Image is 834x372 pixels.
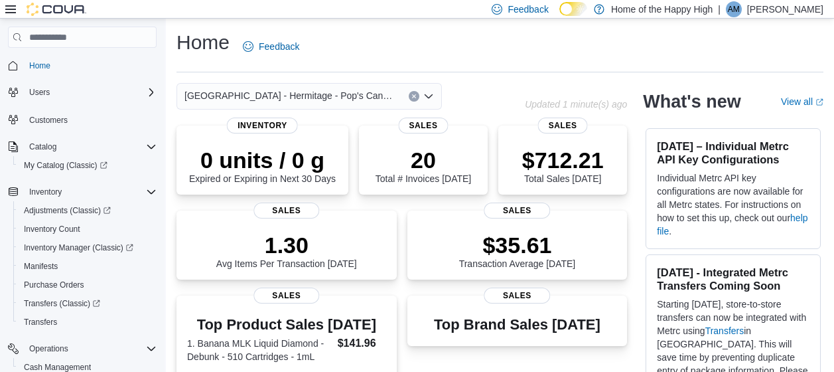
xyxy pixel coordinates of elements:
button: Catalog [24,139,62,155]
a: Transfers [19,314,62,330]
a: Transfers [705,325,744,336]
span: Operations [29,343,68,354]
span: Sales [484,288,550,304]
input: Dark Mode [559,2,587,16]
p: Updated 1 minute(s) ago [525,99,627,110]
a: Adjustments (Classic) [19,203,116,219]
button: Open list of options [423,91,434,102]
span: Users [29,87,50,98]
span: Operations [24,341,157,357]
p: 0 units / 0 g [189,147,336,173]
a: Manifests [19,258,63,274]
a: Transfers (Classic) [13,294,162,313]
button: Transfers [13,313,162,331]
span: Home [24,57,157,74]
a: Inventory Count [19,221,86,237]
span: Inventory Count [24,224,80,234]
span: Transfers [19,314,157,330]
div: Avg Items Per Transaction [DATE] [216,232,357,269]
dt: 1. Banana MLK Liquid Diamond - Debunk - 510 Cartridges - 1mL [187,337,332,363]
button: Users [3,83,162,102]
h1: Home [176,29,230,56]
h2: What's new [643,91,740,112]
span: Inventory [227,118,298,134]
span: Manifests [24,261,58,272]
span: Catalog [29,141,56,152]
p: Home of the Happy High [611,1,713,17]
svg: External link [815,98,823,106]
button: Inventory [3,183,162,201]
a: Adjustments (Classic) [13,201,162,220]
span: Inventory Manager (Classic) [19,240,157,256]
span: Adjustments (Classic) [24,205,111,216]
span: Catalog [24,139,157,155]
div: Alicia Mair [726,1,742,17]
a: My Catalog (Classic) [19,157,113,173]
span: Inventory [29,187,62,197]
span: Sales [538,118,588,134]
a: Purchase Orders [19,277,90,293]
span: Adjustments (Classic) [19,203,157,219]
dd: $141.96 [338,335,386,351]
a: Customers [24,112,73,128]
a: Feedback [238,33,305,60]
a: Transfers (Classic) [19,296,105,312]
span: Feedback [508,3,548,16]
span: Inventory Count [19,221,157,237]
span: My Catalog (Classic) [19,157,157,173]
p: 1.30 [216,232,357,258]
h3: [DATE] - Integrated Metrc Transfers Coming Soon [657,266,809,292]
span: Inventory [24,184,157,200]
button: Customers [3,110,162,129]
button: Catalog [3,138,162,156]
h3: [DATE] – Individual Metrc API Key Configurations [657,139,809,166]
h3: Top Product Sales [DATE] [187,317,386,333]
button: Inventory [24,184,67,200]
a: Home [24,58,56,74]
span: Customers [24,111,157,128]
span: Transfers [24,317,57,327]
span: Transfers (Classic) [19,296,157,312]
button: Operations [3,339,162,358]
span: My Catalog (Classic) [24,160,107,171]
p: 20 [376,147,471,173]
span: Manifests [19,258,157,274]
img: Cova [27,3,86,16]
button: Home [3,56,162,75]
button: Manifests [13,257,162,276]
a: Inventory Manager (Classic) [13,238,162,257]
p: Individual Metrc API key configurations are now available for all Metrc states. For instructions ... [657,171,809,238]
div: Transaction Average [DATE] [459,232,576,269]
span: Sales [399,118,449,134]
div: Total # Invoices [DATE] [376,147,471,184]
span: Inventory Manager (Classic) [24,242,133,253]
div: Expired or Expiring in Next 30 Days [189,147,336,184]
span: Feedback [259,40,299,53]
span: Sales [253,288,319,304]
button: Inventory Count [13,220,162,238]
div: Total Sales [DATE] [522,147,604,184]
a: View allExternal link [781,96,823,107]
button: Purchase Orders [13,276,162,294]
h3: Top Brand Sales [DATE] [434,317,600,333]
span: [GEOGRAPHIC_DATA] - Hermitage - Pop's Cannabis [184,88,395,104]
span: Transfers (Classic) [24,298,100,309]
span: Purchase Orders [24,280,84,290]
a: Inventory Manager (Classic) [19,240,139,256]
button: Clear input [409,91,419,102]
button: Operations [24,341,74,357]
p: $712.21 [522,147,604,173]
span: Sales [253,203,319,219]
span: Customers [29,115,68,126]
span: Purchase Orders [19,277,157,293]
span: AM [728,1,740,17]
span: Users [24,84,157,100]
span: Sales [484,203,550,219]
p: | [718,1,721,17]
span: Home [29,60,50,71]
p: [PERSON_NAME] [747,1,823,17]
a: help file [657,213,807,236]
p: $35.61 [459,232,576,258]
button: Users [24,84,55,100]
